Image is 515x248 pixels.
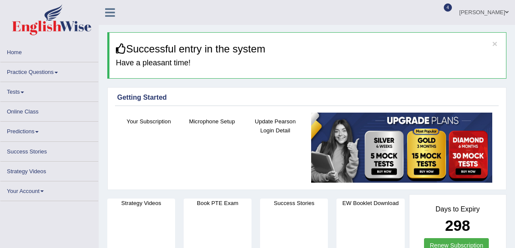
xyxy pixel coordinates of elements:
a: Predictions [0,122,98,138]
a: Your Account [0,181,98,198]
a: Success Stories [0,142,98,159]
button: × [492,39,497,48]
h4: Update Pearson Login Detail [248,117,303,135]
a: Strategy Videos [0,162,98,178]
h4: Success Stories [260,199,328,208]
h4: Strategy Videos [107,199,175,208]
h4: Microphone Setup [185,117,239,126]
a: Tests [0,82,98,99]
div: Getting Started [117,92,497,103]
a: Home [0,43,98,59]
span: 4 [444,3,452,12]
h4: Book PTE Exam [184,199,251,208]
img: small5.jpg [311,113,492,183]
h3: Successful entry in the system [116,43,500,55]
a: Practice Questions [0,62,98,79]
h4: EW Booklet Download [336,199,404,208]
a: Online Class [0,102,98,119]
h4: Have a pleasant time! [116,59,500,67]
b: 298 [445,217,470,234]
h4: Days to Expiry [419,205,497,213]
h4: Your Subscription [121,117,176,126]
